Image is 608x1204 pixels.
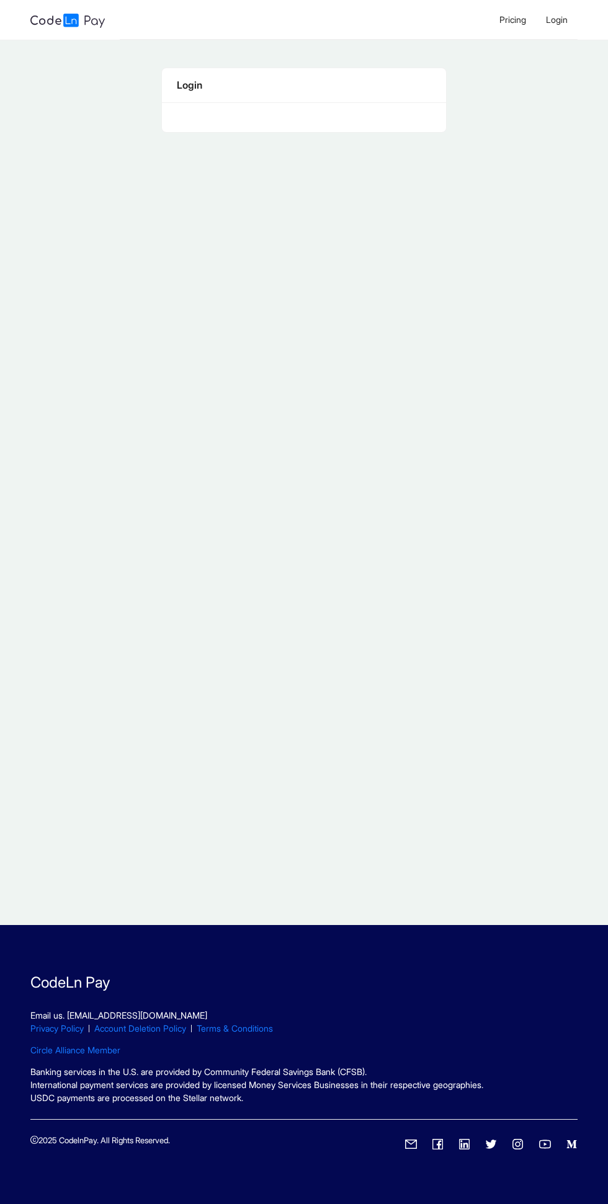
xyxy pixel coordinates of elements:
[432,1138,444,1150] span: facebook
[546,14,568,25] span: Login
[30,1066,483,1103] span: Banking services in the U.S. are provided by Community Federal Savings Bank (CFSB). International...
[566,1138,578,1150] span: medium
[458,1138,470,1150] span: linkedin
[566,1136,578,1151] a: medium
[485,1138,497,1150] span: twitter
[30,1045,120,1055] a: Circle Alliance Member
[94,1023,186,1034] a: Account Deletion Policy
[512,1136,524,1151] a: instagram
[485,1136,497,1151] a: twitter
[30,972,578,994] p: CodeLn Pay
[30,1023,84,1034] a: Privacy Policy
[30,1010,207,1020] a: Email us. [EMAIL_ADDRESS][DOMAIN_NAME]
[177,77,432,93] div: Login
[30,1135,170,1147] p: 2025 CodelnPay. All Rights Reserved.
[197,1023,273,1034] a: Terms & Conditions
[499,14,526,25] span: Pricing
[30,14,105,28] img: logo
[458,1136,470,1151] a: linkedin
[30,1136,38,1144] span: copyright
[432,1136,444,1151] a: facebook
[405,1136,417,1151] a: mail
[539,1136,551,1151] a: youtube
[512,1138,524,1150] span: instagram
[405,1138,417,1150] span: mail
[539,1138,551,1150] span: youtube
